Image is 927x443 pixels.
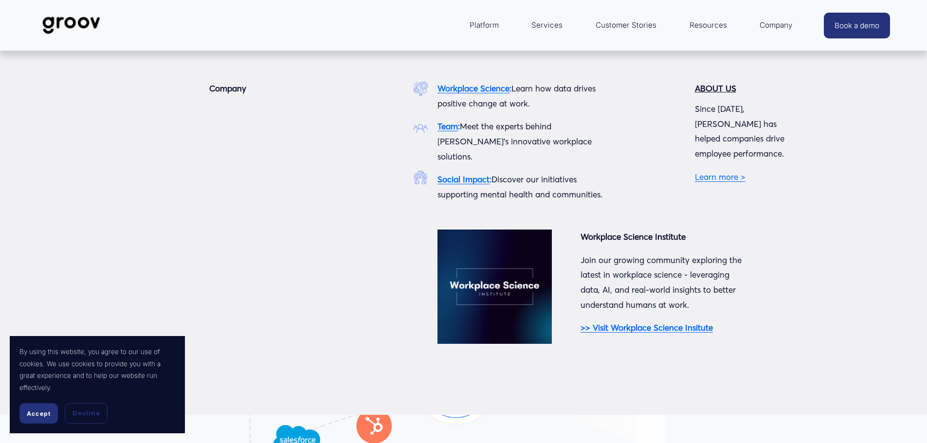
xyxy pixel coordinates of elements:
a: >> Visit Workplace Science Insitute [581,322,713,333]
a: Learn more > [695,172,745,182]
a: folder dropdown [465,14,504,37]
button: Decline [65,403,108,424]
button: Accept [19,403,58,424]
span: Accept [27,410,51,417]
a: Social Impact [437,174,490,184]
span: Resources [690,18,727,32]
a: folder dropdown [755,14,798,37]
strong: Company [209,83,246,93]
span: Company [760,18,793,32]
a: Customer Stories [591,14,661,37]
p: Learn how data drives positive change at work. [437,81,603,111]
strong: : [458,121,460,131]
span: Decline [73,409,100,418]
a: Book a demo [824,13,890,38]
p: Meet the experts behind [PERSON_NAME]'s innovative workplace solutions. [437,119,603,164]
strong: Workplace Science Institute [581,231,686,242]
strong: ABOUT US [695,83,736,93]
p: By using this website, you agree to our use of cookies. We use cookies to provide you with a grea... [19,346,175,393]
section: Cookie banner [10,336,185,433]
strong: : [509,83,511,93]
a: Team [437,121,458,131]
span: Platform [470,18,499,32]
img: Groov | Workplace Science Platform | Unlock Performance | Drive Results [37,9,106,41]
a: Services [527,14,567,37]
a: folder dropdown [685,14,732,37]
p: Join our growing community exploring the latest in workplace science - leveraging data, AI, and r... [581,253,746,312]
a: Workplace Science [437,83,509,93]
p: Since [DATE], [PERSON_NAME] has helped companies drive employee performance. [695,102,804,161]
strong: : [490,174,491,184]
p: Discover our initiatives supporting mental health and communities. [437,172,603,202]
